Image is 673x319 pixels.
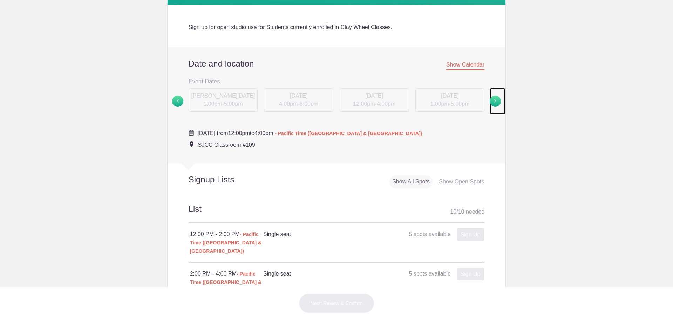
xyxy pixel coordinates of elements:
span: 4:00pm [254,130,273,136]
h2: Signup Lists [168,174,280,185]
img: Cal purple [189,130,194,136]
div: Sign up for open studio use for Students currently enrolled in Clay Wheel Classes. [189,23,485,32]
h2: Date and location [189,58,485,69]
span: - Pacific Time ([GEOGRAPHIC_DATA] & [GEOGRAPHIC_DATA]) [275,131,422,136]
span: SJCC Classroom #109 [198,142,255,148]
span: - Pacific Time ([GEOGRAPHIC_DATA] & [GEOGRAPHIC_DATA]) [190,271,262,293]
span: 5 spots available [409,271,451,277]
span: [DATE], [198,130,217,136]
h4: Single seat [263,270,373,278]
h2: List [189,203,485,223]
span: / [456,209,458,215]
button: Next: Review & Confirm [299,293,374,313]
span: from to [198,130,422,136]
span: 5 spots available [409,231,451,237]
h3: Event Dates [189,76,485,86]
h4: Single seat [263,230,373,238]
div: 2:00 PM - 4:00 PM [190,270,263,295]
div: 12:00 PM - 2:00 PM [190,230,263,255]
span: - Pacific Time ([GEOGRAPHIC_DATA] & [GEOGRAPHIC_DATA]) [190,231,262,254]
div: 10 10 needed [450,207,484,217]
span: 12:00pm [228,130,250,136]
div: Show Open Spots [436,175,487,188]
img: Event location [190,141,193,147]
span: Show Calendar [446,62,484,70]
div: Show All Spots [389,175,433,188]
